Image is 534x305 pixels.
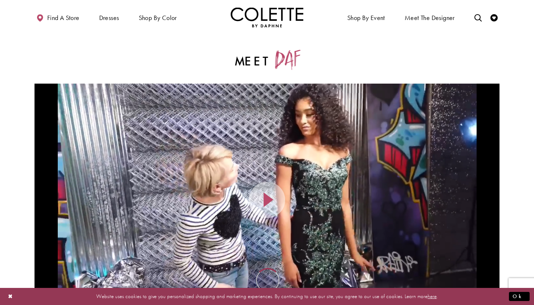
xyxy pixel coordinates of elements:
a: Toggle search [473,7,484,27]
a: Visit Home Page [231,7,303,27]
button: Close Dialog [4,290,17,303]
button: Play Video [249,182,285,218]
span: Daf [274,50,298,69]
a: Check Wishlist [489,7,499,27]
h2: Meet [113,50,421,69]
span: Dresses [97,7,121,27]
img: Colette by Daphne [231,7,303,27]
span: Meet the designer [405,14,455,21]
button: Submit Dialog [509,292,530,301]
p: Website uses cookies to give you personalized shopping and marketing experiences. By continuing t... [52,292,482,301]
span: Shop by color [139,14,177,21]
a: Meet the designer [403,7,457,27]
span: Shop By Event [347,14,385,21]
span: Find a store [47,14,80,21]
a: here [428,293,437,300]
span: Dresses [99,14,119,21]
a: Find a store [35,7,81,27]
span: Shop By Event [345,7,387,27]
span: Shop by color [137,7,179,27]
